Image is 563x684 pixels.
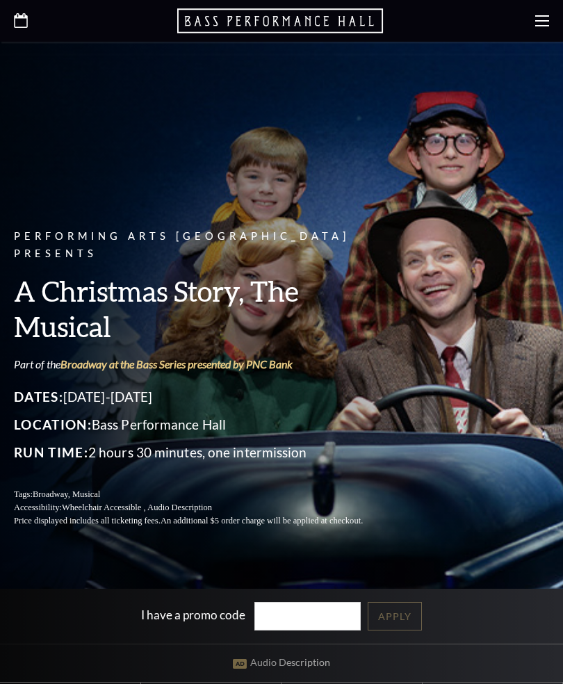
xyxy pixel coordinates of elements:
span: Location: [14,416,92,432]
span: An additional $5 order charge will be applied at checkout. [161,516,363,526]
h3: A Christmas Story, The Musical [14,273,396,344]
span: Broadway, Musical [33,489,100,499]
p: 2 hours 30 minutes, one intermission [14,441,396,464]
a: Broadway at the Bass Series presented by PNC Bank [60,357,293,370]
span: Wheelchair Accessible , Audio Description [62,503,212,512]
label: I have a promo code [141,608,245,622]
p: Performing Arts [GEOGRAPHIC_DATA] Presents [14,228,396,263]
span: Dates: [14,389,63,405]
p: [DATE]-[DATE] [14,386,396,408]
p: Accessibility: [14,501,396,514]
p: Bass Performance Hall [14,414,396,436]
p: Price displayed includes all ticketing fees. [14,514,396,528]
p: Part of the [14,357,396,372]
span: Run Time: [14,444,88,460]
p: Tags: [14,488,396,501]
